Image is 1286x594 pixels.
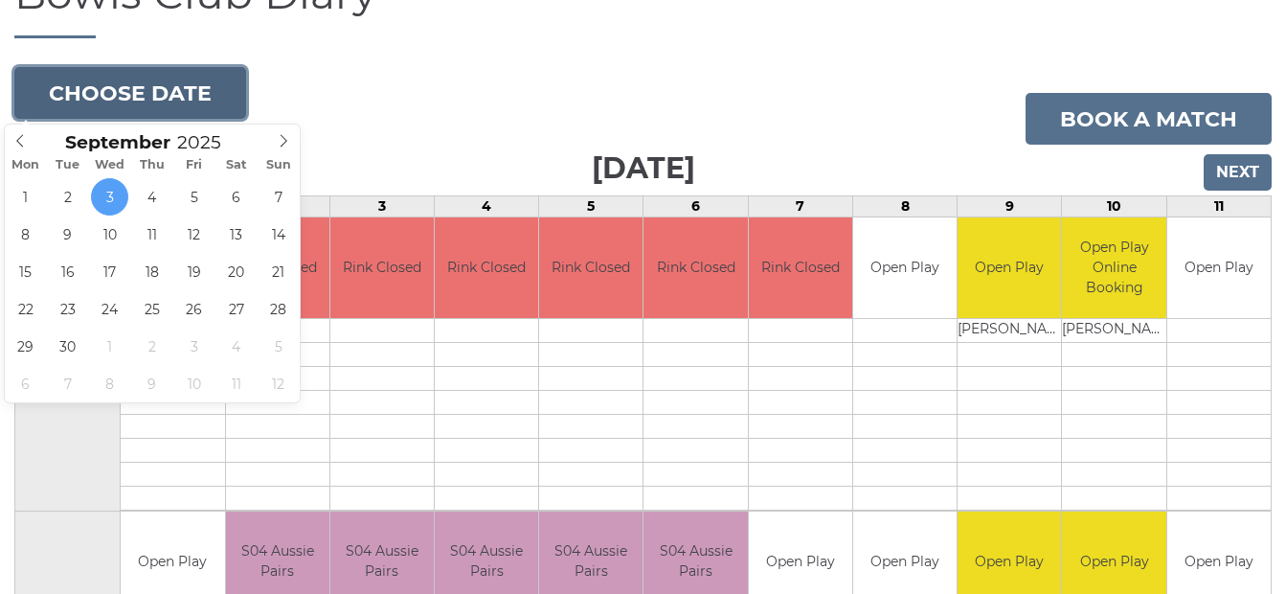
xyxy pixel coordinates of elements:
[1062,217,1165,318] td: Open Play Online Booking
[749,217,852,318] td: Rink Closed
[958,318,1061,342] td: [PERSON_NAME]
[217,328,255,365] span: October 4, 2025
[175,178,213,216] span: September 5, 2025
[1167,217,1271,318] td: Open Play
[91,216,128,253] span: September 10, 2025
[170,131,245,153] input: Scroll to increment
[49,253,86,290] span: September 16, 2025
[5,159,47,171] span: Mon
[329,196,434,217] td: 3
[259,253,297,290] span: September 21, 2025
[217,365,255,402] span: October 11, 2025
[91,365,128,402] span: October 8, 2025
[1166,196,1271,217] td: 11
[133,178,170,216] span: September 4, 2025
[49,290,86,328] span: September 23, 2025
[49,216,86,253] span: September 9, 2025
[958,217,1061,318] td: Open Play
[217,216,255,253] span: September 13, 2025
[65,134,170,152] span: Scroll to increment
[217,290,255,328] span: September 27, 2025
[175,365,213,402] span: October 10, 2025
[7,216,44,253] span: September 8, 2025
[133,216,170,253] span: September 11, 2025
[131,159,173,171] span: Thu
[1026,93,1272,145] a: Book a match
[7,253,44,290] span: September 15, 2025
[7,328,44,365] span: September 29, 2025
[49,328,86,365] span: September 30, 2025
[259,216,297,253] span: September 14, 2025
[853,217,957,318] td: Open Play
[47,159,89,171] span: Tue
[217,178,255,216] span: September 6, 2025
[259,328,297,365] span: October 5, 2025
[175,328,213,365] span: October 3, 2025
[7,178,44,216] span: September 1, 2025
[259,365,297,402] span: October 12, 2025
[49,365,86,402] span: October 7, 2025
[259,290,297,328] span: September 28, 2025
[1062,196,1166,217] td: 10
[7,365,44,402] span: October 6, 2025
[175,290,213,328] span: September 26, 2025
[175,253,213,290] span: September 19, 2025
[1204,154,1272,191] input: Next
[49,178,86,216] span: September 2, 2025
[1062,318,1165,342] td: [PERSON_NAME]
[643,217,747,318] td: Rink Closed
[330,217,434,318] td: Rink Closed
[133,253,170,290] span: September 18, 2025
[215,159,258,171] span: Sat
[643,196,748,217] td: 6
[91,178,128,216] span: September 3, 2025
[958,196,1062,217] td: 9
[91,328,128,365] span: October 1, 2025
[539,196,643,217] td: 5
[435,217,538,318] td: Rink Closed
[852,196,957,217] td: 8
[133,365,170,402] span: October 9, 2025
[133,328,170,365] span: October 2, 2025
[258,159,300,171] span: Sun
[259,178,297,216] span: September 7, 2025
[14,67,246,119] button: Choose date
[91,290,128,328] span: September 24, 2025
[539,217,643,318] td: Rink Closed
[748,196,852,217] td: 7
[89,159,131,171] span: Wed
[173,159,215,171] span: Fri
[435,196,539,217] td: 4
[7,290,44,328] span: September 22, 2025
[133,290,170,328] span: September 25, 2025
[217,253,255,290] span: September 20, 2025
[91,253,128,290] span: September 17, 2025
[175,216,213,253] span: September 12, 2025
